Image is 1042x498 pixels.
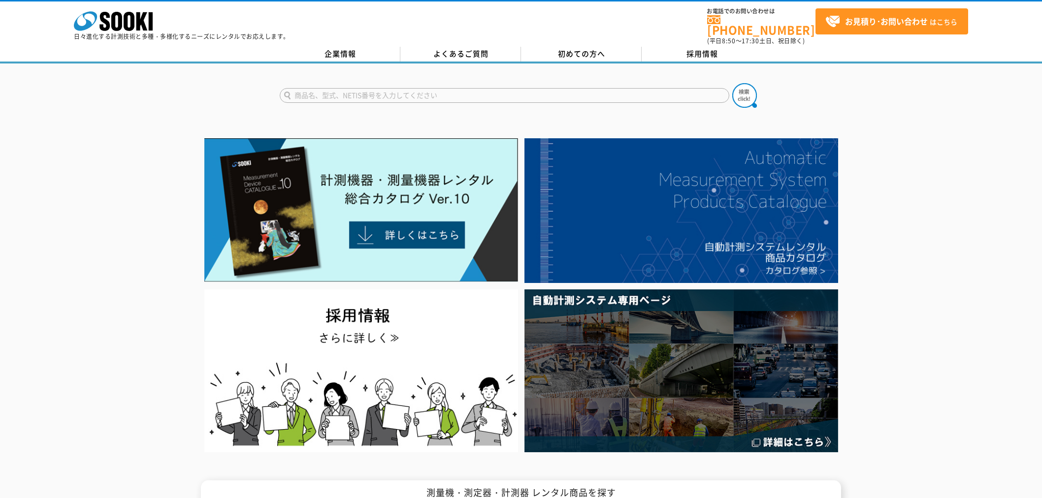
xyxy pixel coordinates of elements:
[400,47,521,62] a: よくあるご質問
[707,15,815,35] a: [PHONE_NUMBER]
[742,36,759,45] span: 17:30
[707,36,805,45] span: (平日 ～ 土日、祝日除く)
[524,138,838,283] img: 自動計測システムカタログ
[280,47,400,62] a: 企業情報
[521,47,642,62] a: 初めての方へ
[74,33,290,39] p: 日々進化する計測技術と多種・多様化するニーズにレンタルでお応えします。
[815,8,968,34] a: お見積り･お問い合わせはこちら
[280,88,729,103] input: 商品名、型式、NETIS番号を入力してください
[722,36,736,45] span: 8:50
[524,289,838,452] img: 自動計測システム専用ページ
[732,83,757,108] img: btn_search.png
[204,138,518,282] img: Catalog Ver10
[825,14,957,29] span: はこちら
[558,48,605,59] span: 初めての方へ
[204,289,518,452] img: SOOKI recruit
[642,47,762,62] a: 採用情報
[707,8,815,14] span: お電話でのお問い合わせは
[845,15,928,27] strong: お見積り･お問い合わせ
